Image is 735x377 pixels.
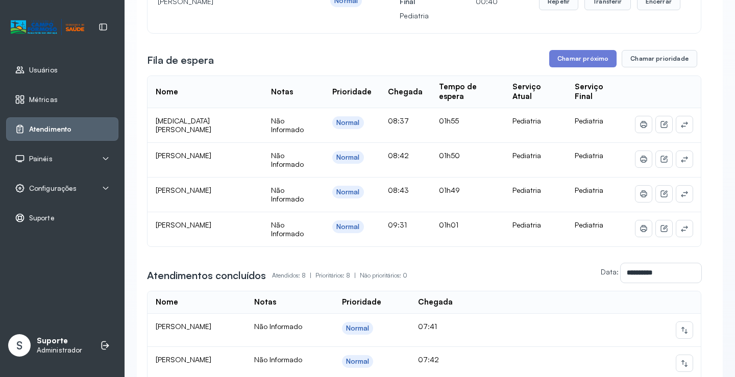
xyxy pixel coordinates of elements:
[11,19,84,36] img: Logotipo do estabelecimento
[575,82,619,102] div: Serviço Final
[29,125,71,134] span: Atendimento
[272,268,315,283] p: Atendidos: 8
[388,116,409,125] span: 08:37
[512,82,558,102] div: Serviço Atual
[271,186,304,204] span: Não Informado
[439,220,458,229] span: 01h01
[15,65,110,75] a: Usuários
[271,220,304,238] span: Não Informado
[29,184,77,193] span: Configurações
[354,271,356,279] span: |
[512,151,558,160] div: Pediatria
[15,94,110,105] a: Métricas
[575,220,603,229] span: Pediatria
[271,151,304,169] span: Não Informado
[418,322,437,331] span: 07:41
[360,268,407,283] p: Não prioritários: 0
[156,116,211,134] span: [MEDICAL_DATA][PERSON_NAME]
[388,186,409,194] span: 08:43
[512,220,558,230] div: Pediatria
[156,297,178,307] div: Nome
[332,87,372,97] div: Prioridade
[575,151,603,160] span: Pediatria
[156,151,211,160] span: [PERSON_NAME]
[388,151,409,160] span: 08:42
[254,322,302,331] span: Não Informado
[418,355,439,364] span: 07:42
[156,87,178,97] div: Nome
[29,95,58,104] span: Métricas
[388,220,407,229] span: 09:31
[418,297,453,307] div: Chegada
[37,346,82,355] p: Administrador
[310,271,311,279] span: |
[336,118,360,127] div: Normal
[156,220,211,229] span: [PERSON_NAME]
[439,186,460,194] span: 01h49
[346,324,370,333] div: Normal
[346,357,370,366] div: Normal
[15,124,110,134] a: Atendimento
[315,268,360,283] p: Prioritários: 8
[336,222,360,231] div: Normal
[575,116,603,125] span: Pediatria
[29,66,58,74] span: Usuários
[156,186,211,194] span: [PERSON_NAME]
[336,153,360,162] div: Normal
[147,268,266,283] h3: Atendimentos concluídos
[400,9,441,23] p: Pediatria
[439,116,459,125] span: 01h55
[29,214,55,222] span: Suporte
[439,82,496,102] div: Tempo de espera
[147,53,214,67] h3: Fila de espera
[601,267,619,276] label: Data:
[254,355,302,364] span: Não Informado
[271,87,293,97] div: Notas
[512,186,558,195] div: Pediatria
[254,297,276,307] div: Notas
[37,336,82,346] p: Suporte
[156,322,211,331] span: [PERSON_NAME]
[388,87,423,97] div: Chegada
[271,116,304,134] span: Não Informado
[512,116,558,125] div: Pediatria
[439,151,460,160] span: 01h50
[29,155,53,163] span: Painéis
[336,188,360,196] div: Normal
[156,355,211,364] span: [PERSON_NAME]
[549,50,617,67] button: Chamar próximo
[622,50,697,67] button: Chamar prioridade
[575,186,603,194] span: Pediatria
[342,297,381,307] div: Prioridade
